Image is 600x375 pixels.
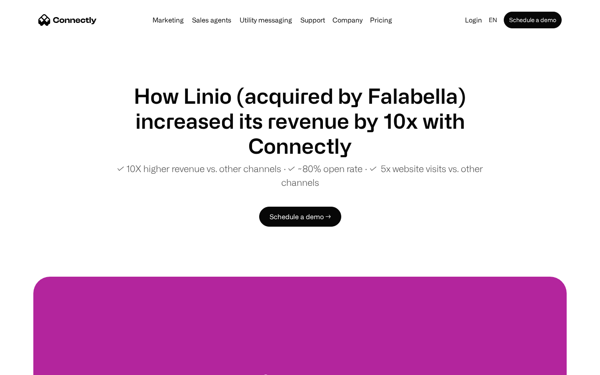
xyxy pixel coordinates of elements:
[489,14,497,26] div: en
[332,14,362,26] div: Company
[236,17,295,23] a: Utility messaging
[367,17,395,23] a: Pricing
[504,12,562,28] a: Schedule a demo
[8,360,50,372] aside: Language selected: English
[17,360,50,372] ul: Language list
[149,17,187,23] a: Marketing
[462,14,485,26] a: Login
[100,83,500,158] h1: How Linio (acquired by Falabella) increased its revenue by 10x with Connectly
[189,17,235,23] a: Sales agents
[100,162,500,189] p: ✓ 10X higher revenue vs. other channels ∙ ✓ ~80% open rate ∙ ✓ 5x website visits vs. other channels
[297,17,328,23] a: Support
[259,207,341,227] a: Schedule a demo →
